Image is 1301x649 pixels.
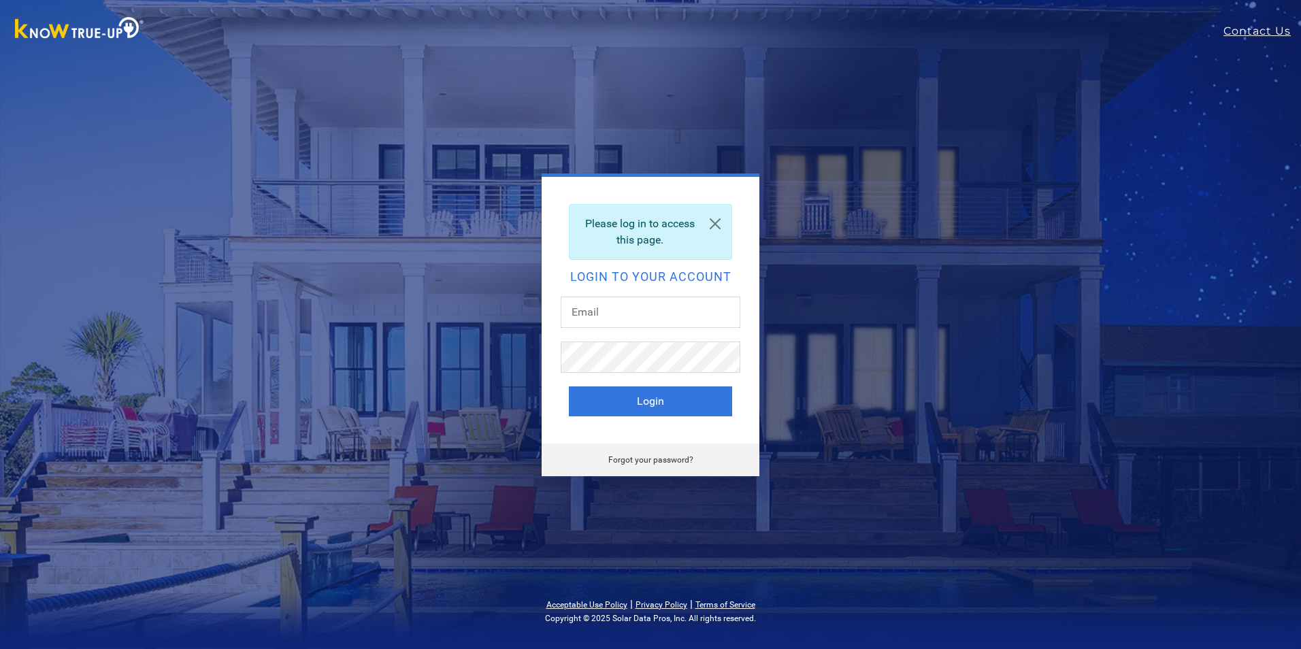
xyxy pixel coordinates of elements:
[561,297,740,328] input: Email
[569,386,732,416] button: Login
[546,600,627,610] a: Acceptable Use Policy
[608,455,693,465] a: Forgot your password?
[699,205,731,243] a: Close
[569,271,732,283] h2: Login to your account
[8,14,151,45] img: Know True-Up
[695,600,755,610] a: Terms of Service
[569,204,732,260] div: Please log in to access this page.
[690,597,693,610] span: |
[630,597,633,610] span: |
[636,600,687,610] a: Privacy Policy
[1223,23,1301,39] a: Contact Us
